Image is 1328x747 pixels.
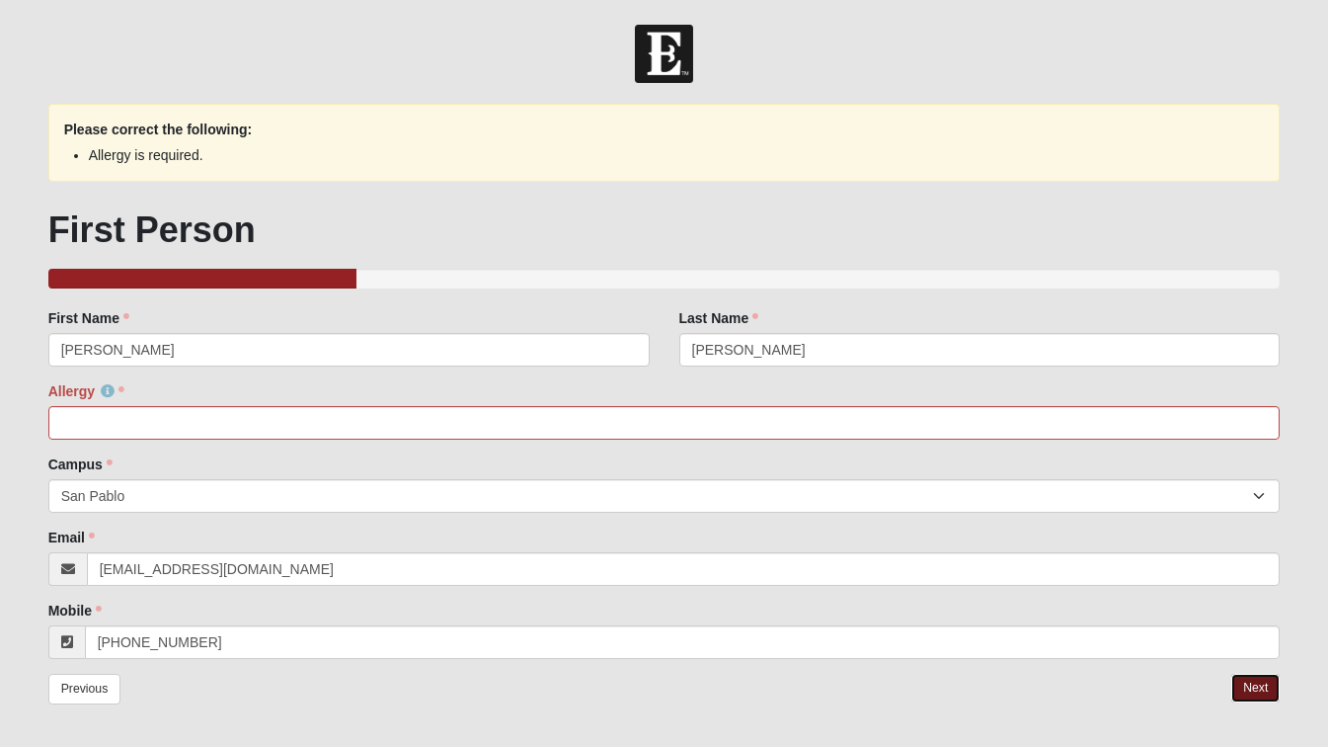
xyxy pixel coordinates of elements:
a: Previous [48,674,121,705]
label: Campus [48,455,113,474]
h1: First Person [48,208,1281,251]
label: Last Name [679,308,759,328]
label: First Name [48,308,129,328]
a: Next [1231,674,1280,703]
label: Email [48,528,95,547]
img: Church of Eleven22 Logo [635,25,693,83]
div: Please correct the following: [48,104,1281,182]
label: Allergy [48,381,124,401]
label: Mobile [48,601,102,621]
li: Allergy is required. [89,145,1240,166]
